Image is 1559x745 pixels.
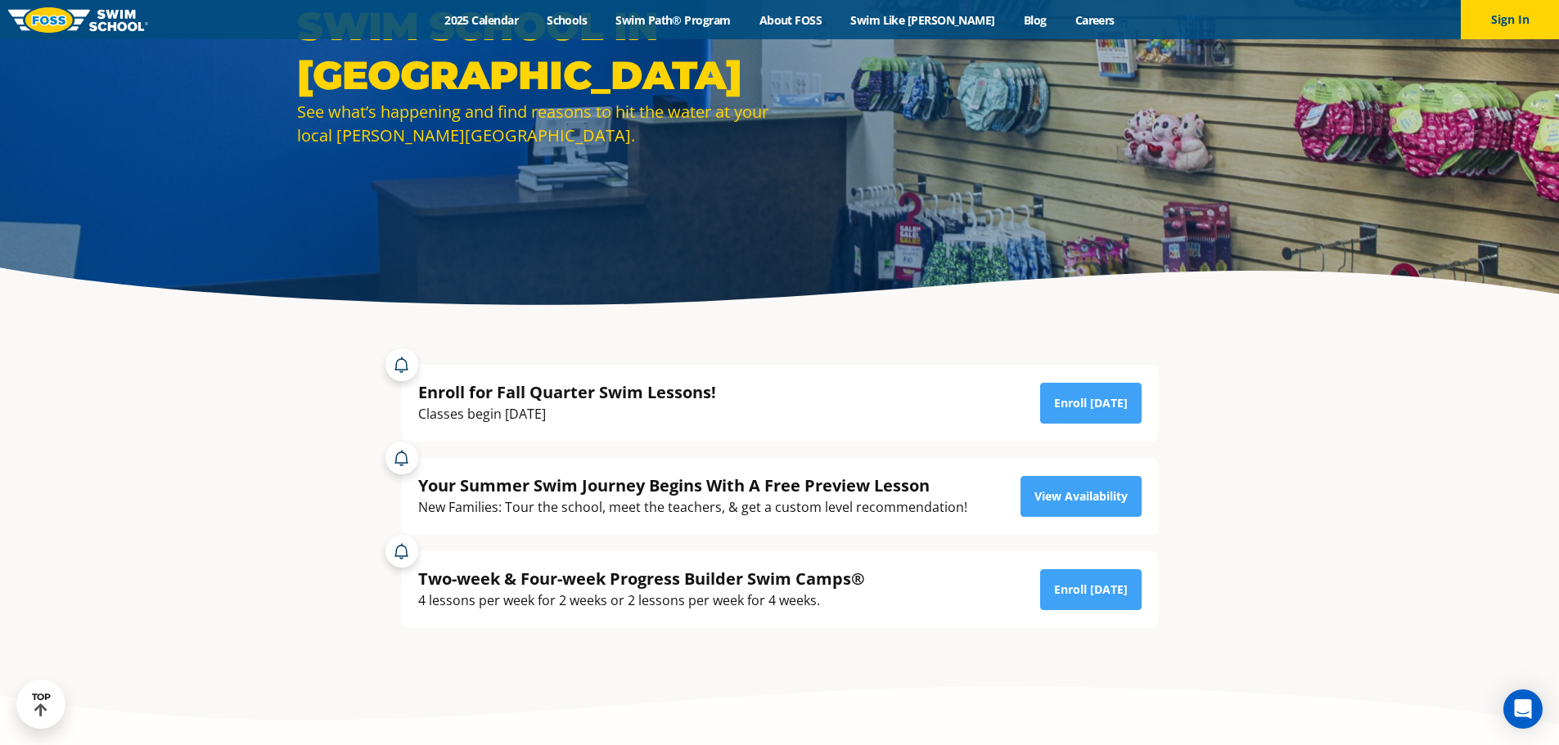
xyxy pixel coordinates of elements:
a: About FOSS [745,12,836,28]
a: View Availability [1021,476,1142,517]
div: Two-week & Four-week Progress Builder Swim Camps® [418,568,865,590]
div: 4 lessons per week for 2 weeks or 2 lessons per week for 4 weeks. [418,590,865,612]
a: Enroll [DATE] [1040,569,1142,610]
a: Swim Like [PERSON_NAME] [836,12,1010,28]
div: TOP [32,692,51,717]
a: Blog [1009,12,1061,28]
div: Your Summer Swim Journey Begins With A Free Preview Lesson [418,474,967,496]
a: Careers [1061,12,1129,28]
a: Swim Path® Program [602,12,745,28]
div: New Families: Tour the school, meet the teachers, & get a custom level recommendation! [418,496,967,518]
a: Schools [533,12,602,28]
div: Enroll for Fall Quarter Swim Lessons! [418,381,716,403]
div: Open Intercom Messenger [1503,689,1543,729]
a: 2025 Calendar [430,12,533,28]
img: FOSS Swim School Logo [8,7,148,33]
div: Classes begin [DATE] [418,403,716,425]
div: See what’s happening and find reasons to hit the water at your local [PERSON_NAME][GEOGRAPHIC_DATA]. [297,100,772,147]
a: Enroll [DATE] [1040,383,1142,424]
